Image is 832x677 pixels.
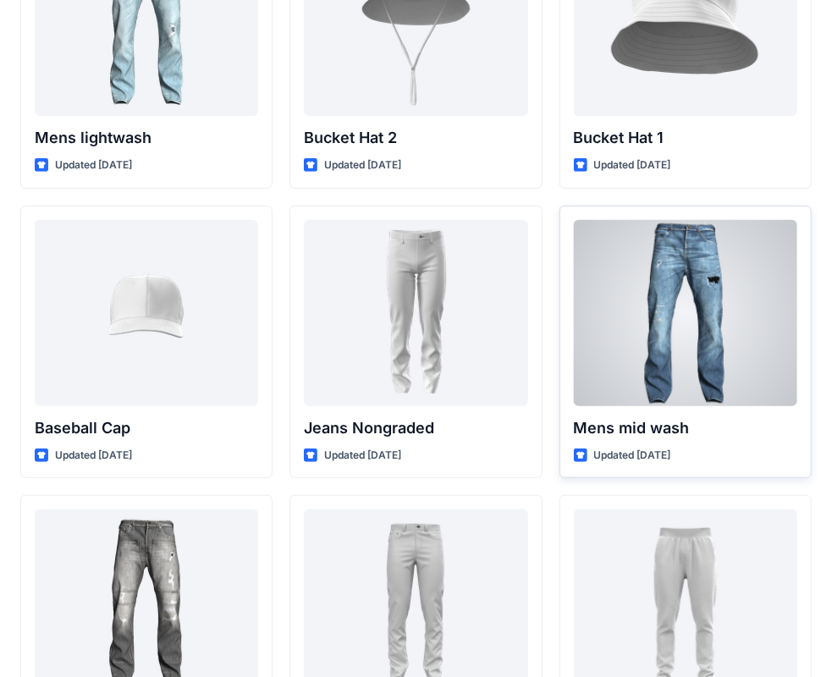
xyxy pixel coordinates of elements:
a: Baseball Cap [35,220,258,406]
p: Mens lightwash [35,126,258,150]
p: Jeans Nongraded [304,416,527,440]
p: Updated [DATE] [55,157,132,174]
p: Updated [DATE] [324,447,401,465]
p: Baseball Cap [35,416,258,440]
a: Mens mid wash [574,220,797,406]
p: Bucket Hat 2 [304,126,527,150]
p: Mens mid wash [574,416,797,440]
a: Jeans Nongraded [304,220,527,406]
p: Updated [DATE] [594,447,671,465]
p: Bucket Hat 1 [574,126,797,150]
p: Updated [DATE] [324,157,401,174]
p: Updated [DATE] [55,447,132,465]
p: Updated [DATE] [594,157,671,174]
